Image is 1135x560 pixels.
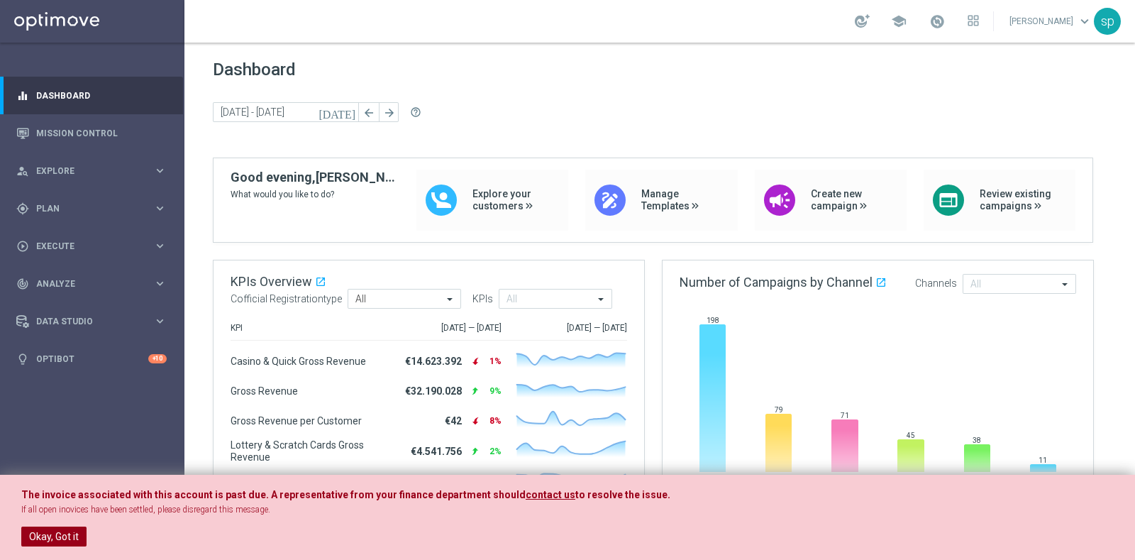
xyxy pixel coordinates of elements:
a: [PERSON_NAME]keyboard_arrow_down [1008,11,1094,32]
span: The invoice associated with this account is past due. A representative from your finance departme... [21,489,526,500]
button: track_changes Analyze keyboard_arrow_right [16,278,167,290]
a: Mission Control [36,114,167,152]
button: equalizer Dashboard [16,90,167,101]
span: to resolve the issue. [575,489,670,500]
i: keyboard_arrow_right [153,314,167,328]
i: person_search [16,165,29,177]
a: Optibot [36,340,148,378]
div: Optibot [16,340,167,378]
button: gps_fixed Plan keyboard_arrow_right [16,203,167,214]
span: keyboard_arrow_down [1077,13,1092,29]
button: Mission Control [16,128,167,139]
i: keyboard_arrow_right [153,277,167,290]
button: Data Studio keyboard_arrow_right [16,316,167,327]
button: person_search Explore keyboard_arrow_right [16,165,167,177]
span: Analyze [36,280,153,288]
i: track_changes [16,278,29,290]
span: Execute [36,242,153,251]
i: keyboard_arrow_right [153,239,167,253]
i: keyboard_arrow_right [153,164,167,177]
div: +10 [148,354,167,363]
i: gps_fixed [16,202,29,215]
i: lightbulb [16,353,29,366]
button: lightbulb Optibot +10 [16,353,167,365]
a: Dashboard [36,77,167,114]
i: keyboard_arrow_right [153,202,167,215]
i: play_circle_outline [16,240,29,253]
div: Dashboard [16,77,167,114]
div: Plan [16,202,153,215]
div: Explore [16,165,153,177]
span: Data Studio [36,317,153,326]
div: Mission Control [16,114,167,152]
div: Analyze [16,278,153,290]
span: Explore [36,167,153,175]
span: school [891,13,907,29]
div: Execute [16,240,153,253]
div: Data Studio [16,315,153,328]
div: sp [1094,8,1121,35]
p: If all open inovices have been settled, please disregard this message. [21,504,1114,516]
i: equalizer [16,89,29,102]
a: contact us [526,489,575,501]
button: Okay, Got it [21,527,87,547]
span: Plan [36,204,153,213]
button: play_circle_outline Execute keyboard_arrow_right [16,241,167,252]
